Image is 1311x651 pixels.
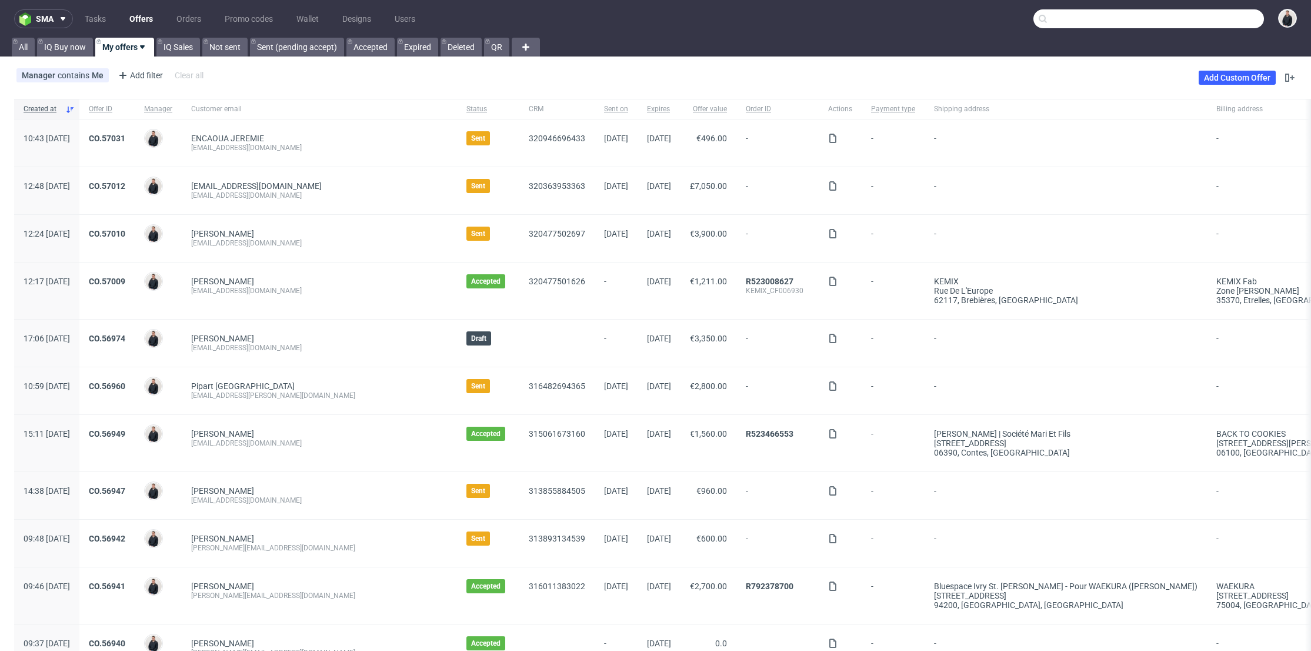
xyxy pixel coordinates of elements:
a: CO.57012 [89,181,125,191]
a: CO.57010 [89,229,125,238]
a: ENCAOUA JEREMIE [191,134,264,143]
a: CO.56949 [89,429,125,439]
a: Deleted [441,38,482,57]
span: - [934,181,1197,200]
a: Tasks [78,9,113,28]
img: Adrian Margula [145,426,162,442]
button: sma [14,9,73,28]
span: [DATE] [604,181,628,191]
img: Adrian Margula [145,483,162,499]
a: R792378700 [746,582,793,591]
span: €3,350.00 [690,334,727,343]
a: R523466553 [746,429,793,439]
span: £7,050.00 [690,181,727,191]
span: €600.00 [696,534,727,543]
span: Sent [471,134,485,143]
span: [DATE] [647,582,671,591]
div: [PERSON_NAME] | Société Mari et Fils [934,429,1197,439]
div: KEMIX_CF006930 [746,286,809,295]
span: Created at [24,104,61,114]
span: Payment type [871,104,915,114]
span: - [604,334,628,353]
a: QR [484,38,509,57]
span: - [746,181,809,200]
a: 316482694365 [529,381,585,391]
span: - [746,229,809,248]
span: 12:48 [DATE] [24,181,70,191]
div: 62117, Brebières , [GEOGRAPHIC_DATA] [934,295,1197,305]
span: 09:48 [DATE] [24,534,70,543]
div: [PERSON_NAME][EMAIL_ADDRESS][DOMAIN_NAME] [191,543,448,553]
a: Users [388,9,422,28]
a: Wallet [289,9,326,28]
div: [EMAIL_ADDRESS][DOMAIN_NAME] [191,496,448,505]
span: €960.00 [696,486,727,496]
span: €496.00 [696,134,727,143]
a: Promo codes [218,9,280,28]
div: Clear all [172,67,206,84]
span: [DATE] [647,486,671,496]
a: [PERSON_NAME] [191,429,254,439]
span: Accepted [471,582,501,591]
span: [DATE] [647,334,671,343]
a: [PERSON_NAME] [191,639,254,648]
span: Draft [471,334,486,343]
a: Designs [335,9,378,28]
a: CO.56942 [89,534,125,543]
span: Accepted [471,639,501,648]
div: [PERSON_NAME][EMAIL_ADDRESS][DOMAIN_NAME] [191,591,448,600]
span: - [934,134,1197,152]
div: Bluespace Ivry St. [PERSON_NAME] - pour WAEKURA ([PERSON_NAME]) [934,582,1197,591]
div: Me [92,71,104,80]
span: sma [36,15,54,23]
span: 09:46 [DATE] [24,582,70,591]
span: [DATE] [604,229,628,238]
span: - [871,334,915,353]
span: [DATE] [647,429,671,439]
span: [DATE] [604,486,628,496]
img: Adrian Margula [145,225,162,242]
a: Not sent [202,38,248,57]
span: Customer email [191,104,448,114]
span: Expires [647,104,671,114]
a: 315061673160 [529,429,585,439]
span: [DATE] [647,134,671,143]
span: 09:37 [DATE] [24,639,70,648]
a: [PERSON_NAME] [191,334,254,343]
a: 320477502697 [529,229,585,238]
span: Status [466,104,510,114]
div: [EMAIL_ADDRESS][DOMAIN_NAME] [191,191,448,200]
div: Add filter [114,66,165,85]
span: - [934,334,1197,353]
a: CO.56974 [89,334,125,343]
span: Sent [471,381,485,391]
img: Adrian Margula [145,330,162,347]
a: Add Custom Offer [1199,71,1276,85]
span: - [871,134,915,152]
img: Adrian Margula [1279,10,1296,26]
span: [DATE] [604,429,628,439]
span: €2,700.00 [690,582,727,591]
img: Adrian Margula [145,273,162,290]
a: All [12,38,35,57]
span: [DATE] [647,381,671,391]
a: Accepted [346,38,395,57]
span: €3,900.00 [690,229,727,238]
a: 316011383022 [529,582,585,591]
img: Adrian Margula [145,130,162,147]
span: 0.0 [715,639,727,648]
span: 14:38 [DATE] [24,486,70,496]
a: Offers [122,9,160,28]
a: CO.57009 [89,277,125,286]
a: CO.56947 [89,486,125,496]
span: 10:59 [DATE] [24,381,70,391]
span: Accepted [471,429,501,439]
img: Adrian Margula [145,530,162,547]
a: 320477501626 [529,277,585,286]
div: [STREET_ADDRESS] [934,591,1197,600]
span: - [871,381,915,400]
div: [STREET_ADDRESS] [934,439,1197,448]
span: Shipping address [934,104,1197,114]
a: CO.56941 [89,582,125,591]
span: - [871,486,915,505]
